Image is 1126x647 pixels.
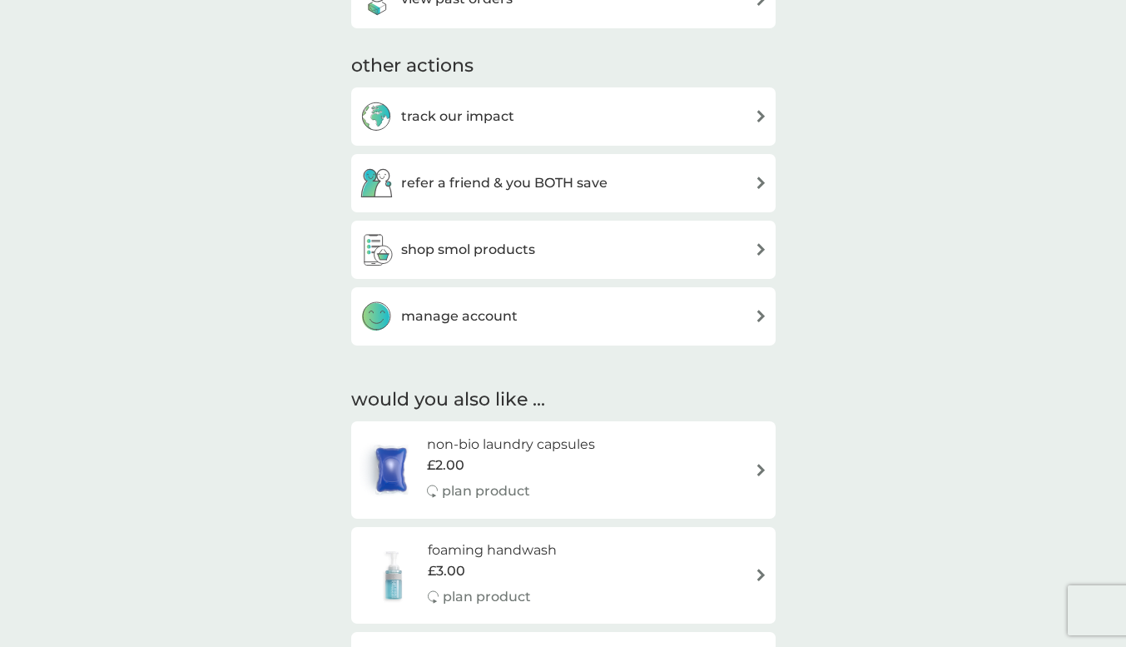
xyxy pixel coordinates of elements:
img: arrow right [755,310,767,322]
img: non-bio laundry capsules [360,440,423,499]
img: arrow right [755,110,767,122]
img: arrow right [755,464,767,476]
h3: track our impact [401,106,514,127]
p: plan product [442,480,530,502]
h2: would you also like ... [351,387,776,413]
img: arrow right [755,177,767,189]
h6: non-bio laundry capsules [427,434,595,455]
h6: foaming handwash [428,540,557,561]
span: £2.00 [427,455,464,476]
img: foaming handwash [360,546,428,605]
h3: shop smol products [401,239,535,261]
p: plan product [443,586,531,608]
img: arrow right [755,243,767,256]
h3: manage account [401,306,518,327]
span: £3.00 [428,560,465,582]
img: arrow right [755,569,767,581]
h3: other actions [351,53,474,79]
h3: refer a friend & you BOTH save [401,172,608,194]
